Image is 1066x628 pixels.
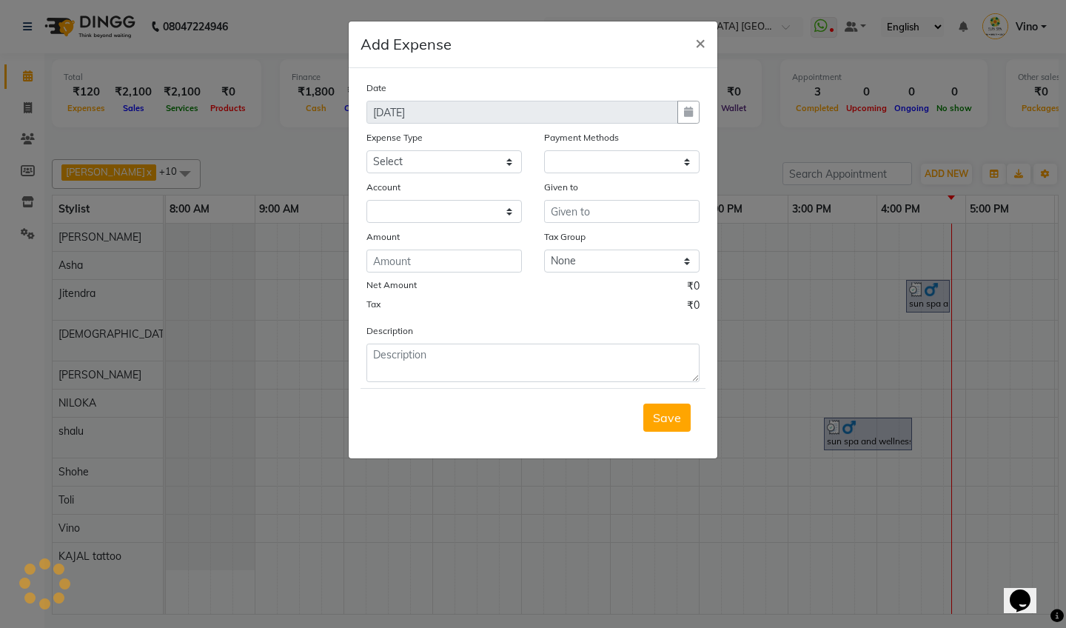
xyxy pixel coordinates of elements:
[687,278,700,298] span: ₹0
[544,131,619,144] label: Payment Methods
[687,298,700,317] span: ₹0
[695,31,705,53] span: ×
[361,33,452,56] h5: Add Expense
[366,298,381,311] label: Tax
[366,131,423,144] label: Expense Type
[366,278,417,292] label: Net Amount
[653,410,681,425] span: Save
[643,404,691,432] button: Save
[366,324,413,338] label: Description
[366,81,386,95] label: Date
[544,230,586,244] label: Tax Group
[683,21,717,63] button: Close
[544,200,700,223] input: Given to
[366,250,522,273] input: Amount
[544,181,578,194] label: Given to
[366,181,400,194] label: Account
[366,230,400,244] label: Amount
[1004,569,1051,613] iframe: chat widget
